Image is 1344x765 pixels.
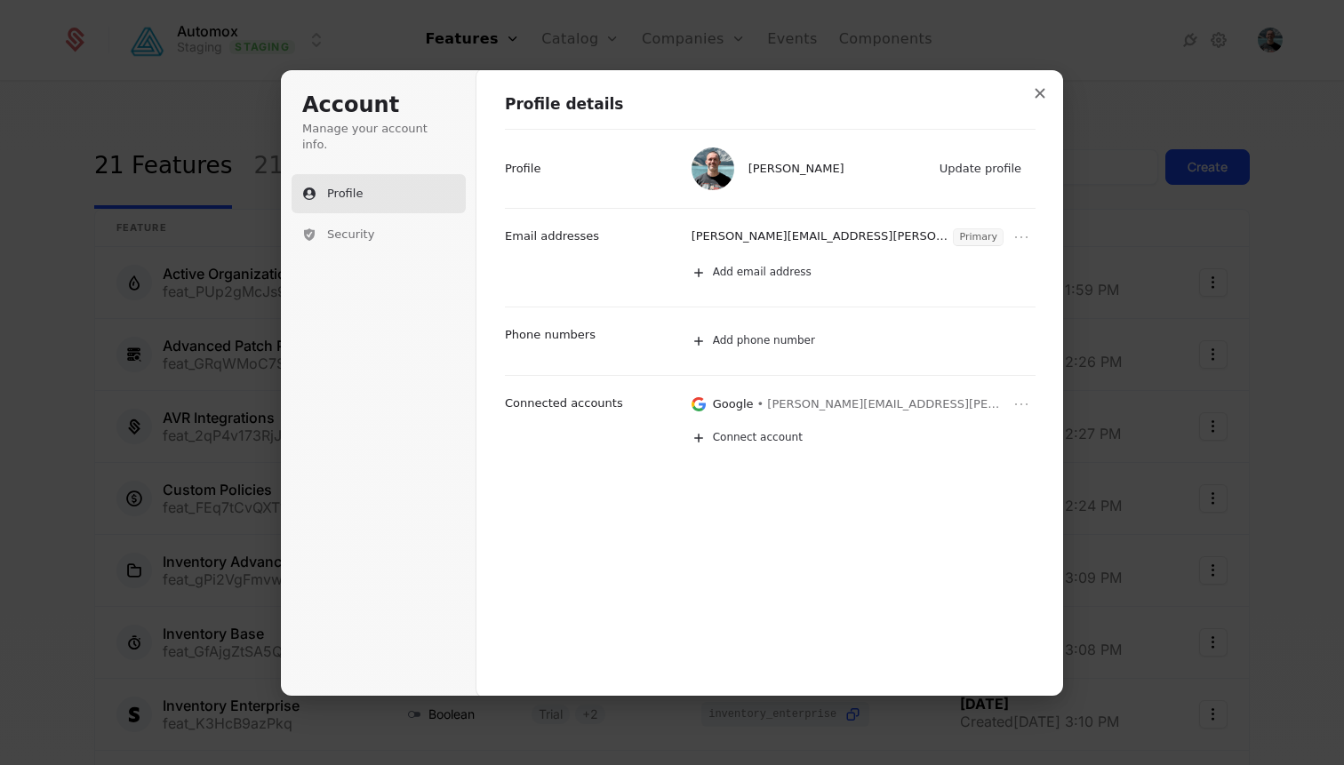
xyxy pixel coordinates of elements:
[931,155,1032,182] button: Update profile
[505,327,596,343] p: Phone numbers
[713,431,803,445] span: Connect account
[713,266,812,280] span: Add email address
[302,121,455,153] p: Manage your account info.
[683,253,1055,292] button: Add email address
[757,396,1004,412] span: • [PERSON_NAME][EMAIL_ADDRESS][PERSON_NAME][DOMAIN_NAME]
[1011,394,1032,415] button: Open menu
[692,396,706,412] img: Google
[302,92,455,120] h1: Account
[505,94,1036,116] h1: Profile details
[683,418,1036,458] button: Connect account
[748,161,844,177] span: [PERSON_NAME]
[505,395,623,411] p: Connected accounts
[505,161,540,177] p: Profile
[713,334,815,348] span: Add phone number
[713,396,754,412] p: Google
[683,322,1055,361] button: Add phone number
[692,147,734,190] img: Brian Wleklinski
[692,228,950,246] p: [PERSON_NAME][EMAIL_ADDRESS][PERSON_NAME][DOMAIN_NAME]
[327,227,374,243] span: Security
[327,186,363,202] span: Profile
[292,215,466,254] button: Security
[292,174,466,213] button: Profile
[1024,77,1056,109] button: Close modal
[1011,227,1032,248] button: Open menu
[505,228,599,244] p: Email addresses
[954,229,1003,245] span: Primary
